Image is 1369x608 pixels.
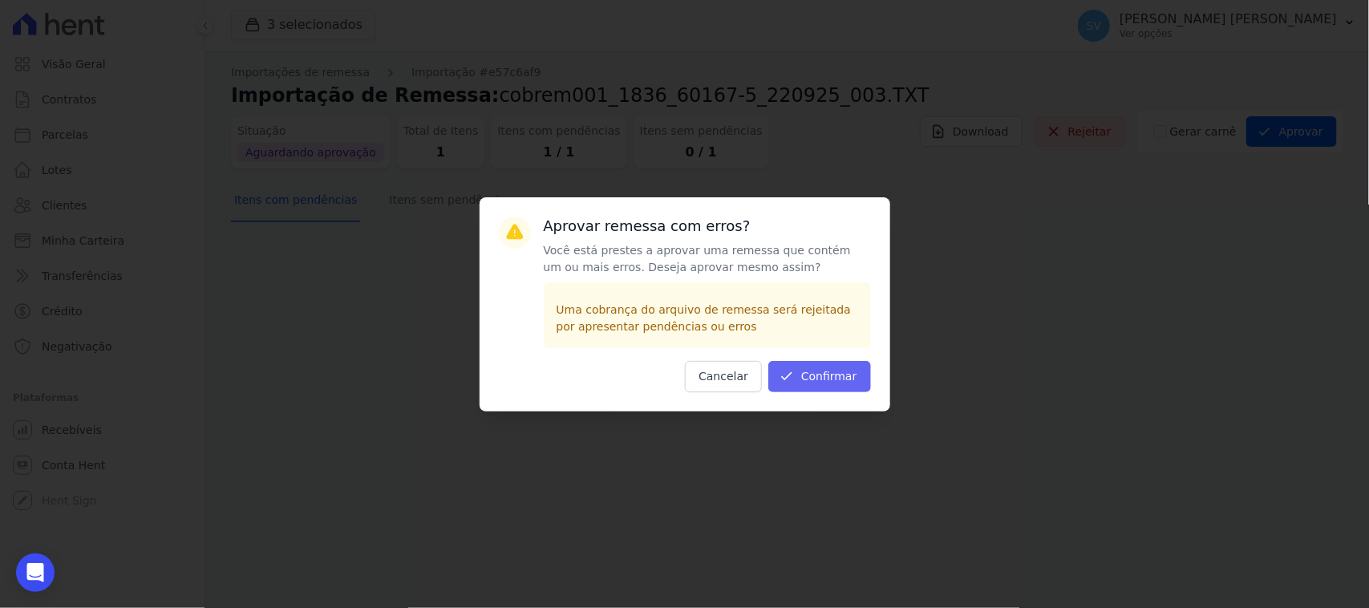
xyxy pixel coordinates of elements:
[544,217,871,236] h3: Aprovar remessa com erros?
[16,553,55,592] div: Open Intercom Messenger
[685,361,762,392] button: Cancelar
[557,302,858,335] p: Uma cobrança do arquivo de remessa será rejeitada por apresentar pendências ou erros
[768,361,871,392] button: Confirmar
[544,242,871,276] p: Você está prestes a aprovar uma remessa que contém um ou mais erros. Deseja aprovar mesmo assim?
